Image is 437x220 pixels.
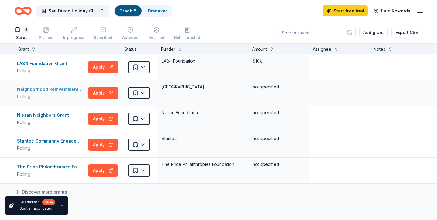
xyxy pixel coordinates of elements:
button: Apply [88,113,118,125]
div: Not interested [174,35,200,40]
div: LA84 Foundation [161,57,244,65]
button: Neighborhood Reinvestment ProgramRolling [17,86,86,100]
div: Stantec Community Engagement Grant [17,137,86,145]
button: The Price Philanthropies Foundation GrantRolling [17,163,86,178]
div: The Price Philanthropies Foundation [161,160,244,169]
div: [GEOGRAPHIC_DATA] [161,83,244,91]
a: Discover more grants [15,188,67,196]
div: Neighborhood Reinvestment Program [17,86,86,93]
button: In progress [63,24,84,43]
div: Planned [39,35,53,40]
button: Planned [39,24,53,43]
div: $10k [252,57,305,65]
button: Submitted [94,24,112,43]
div: Notes [374,46,385,53]
button: Declined [148,24,164,43]
div: Awarded [122,35,138,40]
div: Declined [148,35,164,40]
button: Not interested [174,24,200,43]
div: not specified [252,83,305,91]
a: Track· 5 [120,8,137,13]
div: Rolling [17,119,71,126]
div: Submitted [94,35,112,40]
div: not specified [252,134,305,143]
div: Get started [19,199,55,205]
div: LA84 Foundation Grant [17,60,70,67]
div: 5 [23,27,29,33]
button: Track· 5Discover [114,5,173,17]
div: Status [121,43,157,54]
div: Funder [161,46,175,53]
div: Amount [252,46,267,53]
input: Search saved [278,27,356,38]
button: Awarded [122,24,138,43]
div: Nissan Neighbors Grant [17,112,71,119]
div: not specified [252,108,305,117]
div: not specified [252,160,305,169]
div: Nissan Foundation [161,108,244,117]
button: 5Saved [15,24,29,43]
button: Apply [88,139,118,151]
button: Export CSV [391,27,422,38]
div: 60 % [42,199,55,205]
button: Apply [88,164,118,177]
div: Rolling [17,170,86,178]
a: Home [15,4,32,18]
div: Rolling [17,67,70,74]
div: Saved [15,35,29,40]
button: San Diego Holiday Classic [36,5,109,17]
a: Discover [148,8,167,13]
div: Grant [18,46,29,53]
div: The Price Philanthropies Foundation Grant [17,163,86,170]
a: Earn Rewards [370,5,414,16]
span: San Diego Holiday Classic [49,7,97,15]
div: Assignee [313,46,331,53]
a: Start free trial [323,5,368,16]
div: Start an application [19,206,55,211]
button: Nissan Neighbors GrantRolling [17,112,86,126]
div: Stantec [161,134,244,143]
div: Rolling [17,145,86,152]
div: In progress [63,35,84,40]
button: Apply [88,87,118,99]
div: Rolling [17,93,86,100]
button: LA84 Foundation GrantRolling [17,60,86,74]
button: Add grant [359,27,388,38]
button: Apply [88,61,118,73]
button: Stantec Community Engagement GrantRolling [17,137,86,152]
